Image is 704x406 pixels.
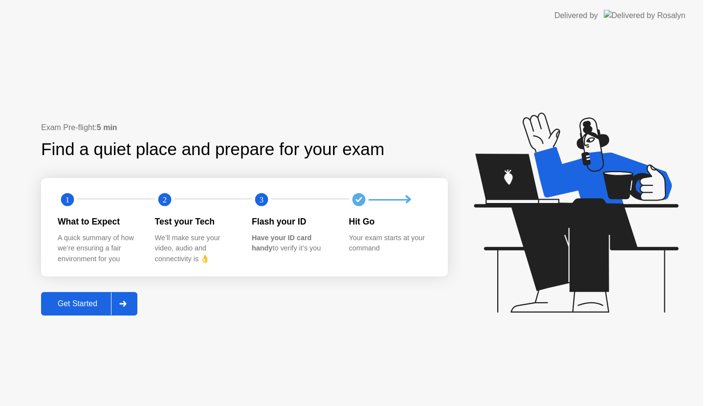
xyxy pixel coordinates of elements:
text: 2 [162,195,166,204]
button: Get Started [41,292,137,316]
div: We’ll make sure your video, audio and connectivity is 👌 [155,233,237,265]
img: Delivered by Rosalyn [604,10,685,21]
div: Delivered by [554,10,598,22]
div: Test your Tech [155,215,237,228]
div: Hit Go [349,215,431,228]
text: 1 [66,195,69,204]
div: Get Started [44,299,111,308]
div: A quick summary of how we’re ensuring a fair environment for you [58,233,139,265]
div: What to Expect [58,215,139,228]
text: 3 [260,195,264,204]
div: Exam Pre-flight: [41,122,448,134]
div: Your exam starts at your command [349,233,431,254]
div: Find a quiet place and prepare for your exam [41,136,386,162]
div: Flash your ID [252,215,333,228]
b: Have your ID card handy [252,234,311,252]
div: to verify it’s you [252,233,333,254]
b: 5 min [97,123,117,132]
